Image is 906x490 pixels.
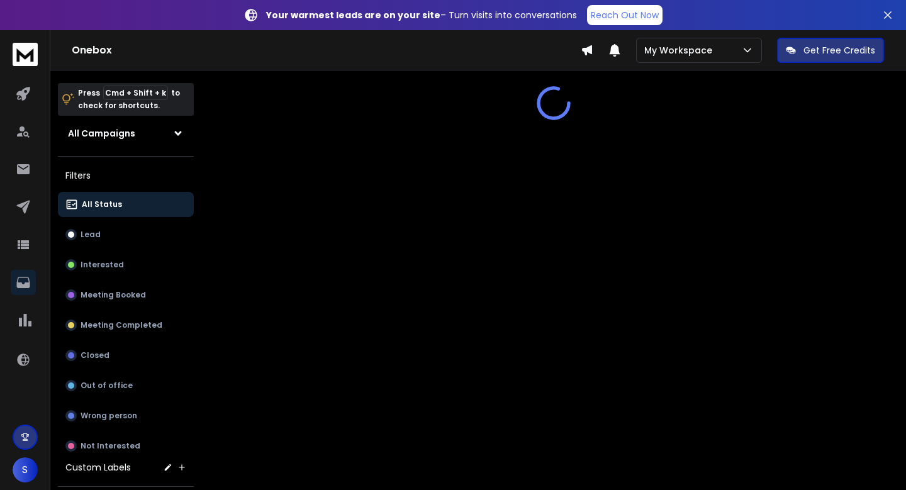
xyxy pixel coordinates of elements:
[58,313,194,338] button: Meeting Completed
[58,403,194,428] button: Wrong person
[266,9,577,21] p: – Turn visits into conversations
[58,192,194,217] button: All Status
[591,9,659,21] p: Reach Out Now
[68,127,135,140] h1: All Campaigns
[266,9,440,21] strong: Your warmest leads are on your site
[58,343,194,368] button: Closed
[81,350,109,360] p: Closed
[81,260,124,270] p: Interested
[644,44,717,57] p: My Workspace
[58,222,194,247] button: Lead
[58,252,194,277] button: Interested
[81,381,133,391] p: Out of office
[72,43,581,58] h1: Onebox
[81,290,146,300] p: Meeting Booked
[58,433,194,459] button: Not Interested
[13,43,38,66] img: logo
[777,38,884,63] button: Get Free Credits
[13,457,38,482] button: S
[58,121,194,146] button: All Campaigns
[81,320,162,330] p: Meeting Completed
[65,461,131,474] h3: Custom Labels
[81,441,140,451] p: Not Interested
[803,44,875,57] p: Get Free Credits
[587,5,663,25] a: Reach Out Now
[82,199,122,209] p: All Status
[103,86,168,100] span: Cmd + Shift + k
[58,282,194,308] button: Meeting Booked
[58,167,194,184] h3: Filters
[81,411,137,421] p: Wrong person
[58,373,194,398] button: Out of office
[78,87,180,112] p: Press to check for shortcuts.
[81,230,101,240] p: Lead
